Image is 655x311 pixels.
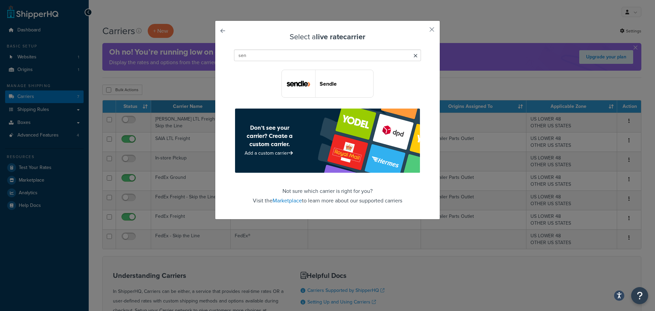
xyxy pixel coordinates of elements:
[281,70,374,98] button: sendle logoSendle
[320,81,373,87] header: Sendle
[239,124,300,148] h4: Don’t see your carrier? Create a custom carrier.
[234,50,421,61] input: Search Carriers
[232,33,423,41] h3: Select a
[245,150,294,157] a: Add a custom carrier
[413,51,418,61] span: Clear search query
[282,70,315,97] img: sendle logo
[273,197,302,204] a: Marketplace
[232,109,423,206] footer: Not sure which carrier is right for you? Visit the to learn more about our supported carriers
[631,287,648,304] button: Open Resource Center
[316,31,365,42] strong: live rate carrier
